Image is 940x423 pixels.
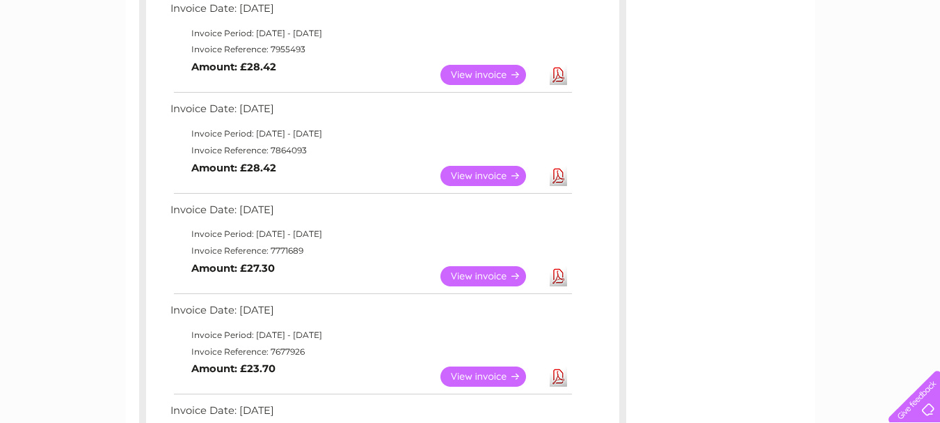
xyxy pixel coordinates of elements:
a: View [440,367,543,387]
b: Amount: £23.70 [191,362,276,375]
a: Water [695,59,722,70]
a: View [440,166,543,186]
td: Invoice Reference: 7955493 [167,41,574,58]
td: Invoice Reference: 7771689 [167,243,574,259]
div: Clear Business is a trading name of Verastar Limited (registered in [GEOGRAPHIC_DATA] No. 3667643... [142,8,799,68]
a: Download [550,266,567,286]
td: Invoice Period: [DATE] - [DATE] [167,25,574,42]
td: Invoice Period: [DATE] - [DATE] [167,226,574,243]
td: Invoice Reference: 7864093 [167,142,574,159]
b: Amount: £28.42 [191,61,276,73]
a: Download [550,166,567,186]
b: Amount: £28.42 [191,162,276,174]
td: Invoice Date: [DATE] [167,100,574,125]
td: Invoice Reference: 7677926 [167,344,574,360]
a: View [440,266,543,286]
a: Download [550,65,567,85]
td: Invoice Date: [DATE] [167,301,574,327]
td: Invoice Period: [DATE] - [DATE] [167,125,574,142]
a: Download [550,367,567,387]
a: Log out [894,59,927,70]
b: Amount: £27.30 [191,262,275,275]
a: Telecoms [769,59,811,70]
a: 0333 014 3131 [678,7,774,24]
a: Blog [819,59,839,70]
a: View [440,65,543,85]
img: logo.png [33,36,104,79]
td: Invoice Date: [DATE] [167,201,574,226]
td: Invoice Period: [DATE] - [DATE] [167,327,574,344]
a: Contact [847,59,882,70]
a: Energy [730,59,760,70]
